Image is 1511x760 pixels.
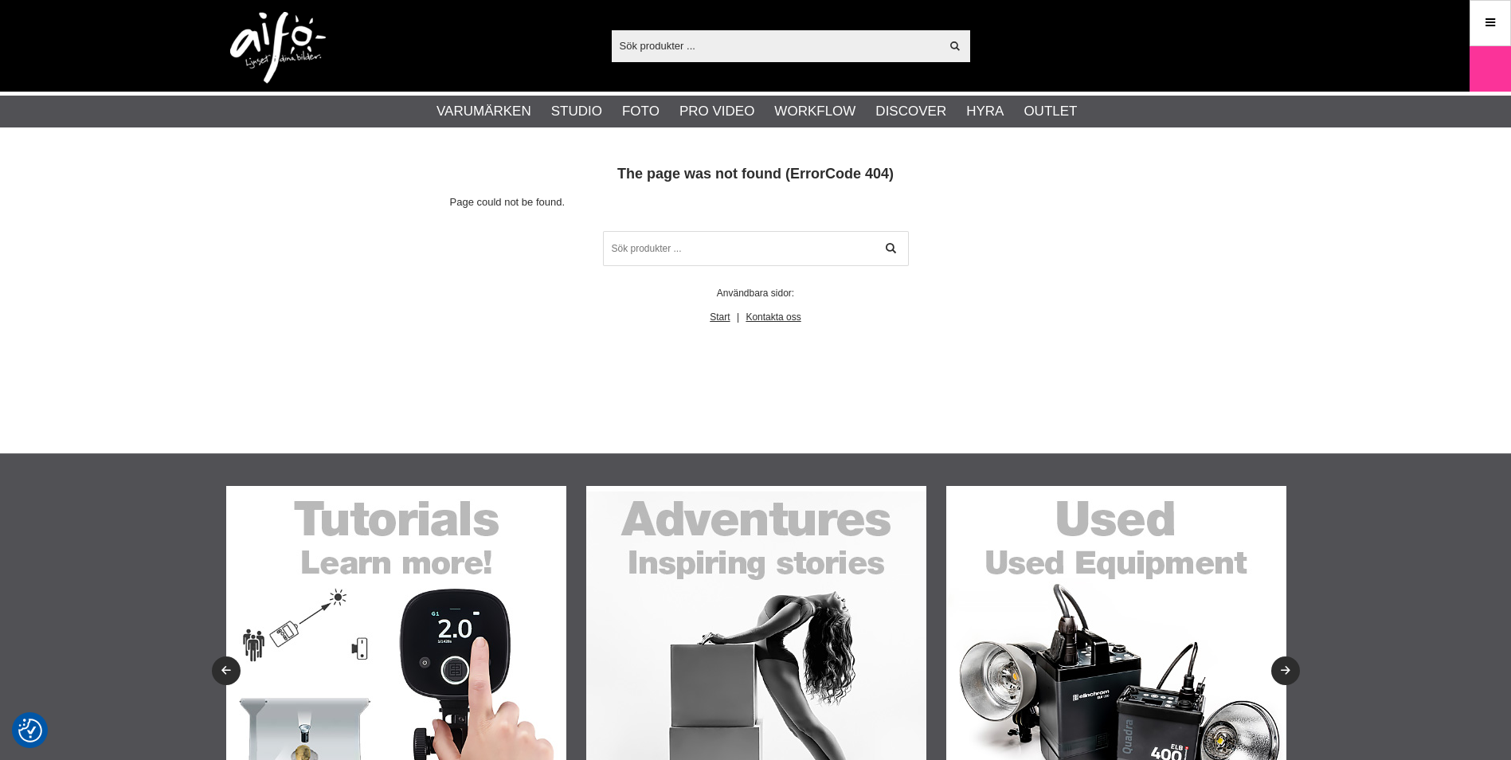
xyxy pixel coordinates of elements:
a: Foto [622,101,660,122]
img: Revisit consent button [18,719,42,742]
img: logo.png [230,12,326,84]
a: Pro Video [679,101,754,122]
button: Next [1271,656,1300,685]
input: Sök produkter ... [603,231,909,266]
button: Previous [212,656,241,685]
a: Kontakta oss [746,311,801,323]
a: Hyra [966,101,1004,122]
button: Samtyckesinställningar [18,716,42,745]
span: Användbara sidor: [717,288,794,299]
a: Outlet [1024,101,1077,122]
a: Discover [875,101,946,122]
a: Varumärken [436,101,531,122]
a: Start [710,311,730,323]
input: Sök produkter ... [612,33,941,57]
a: Workflow [774,101,855,122]
h1: The page was not found (ErrorCode 404) [450,164,1062,184]
a: Studio [551,101,602,122]
a: Sök [874,231,909,266]
p: Page could not be found. [450,194,1062,211]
